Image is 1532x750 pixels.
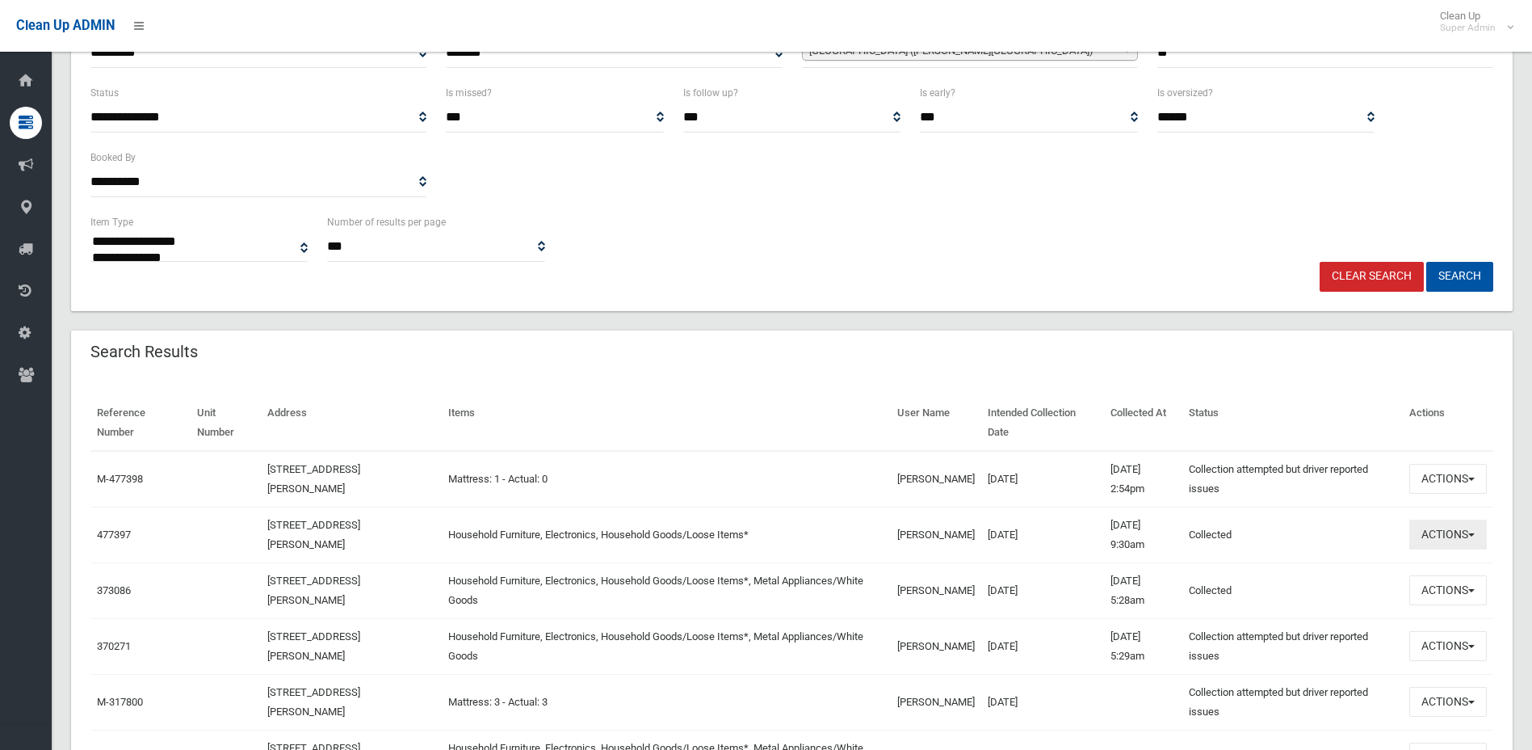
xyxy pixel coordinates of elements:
[1432,10,1512,34] span: Clean Up
[90,149,136,166] label: Booked By
[891,507,981,562] td: [PERSON_NAME]
[442,618,892,674] td: Household Furniture, Electronics, Household Goods/Loose Items*, Metal Appliances/White Goods
[683,84,738,102] label: Is follow up?
[891,395,981,451] th: User Name
[1182,451,1403,508] td: Collection attempted but driver reported issues
[920,84,955,102] label: Is early?
[267,630,360,662] a: [STREET_ADDRESS][PERSON_NAME]
[1409,631,1487,661] button: Actions
[267,575,360,606] a: [STREET_ADDRESS][PERSON_NAME]
[1182,507,1403,562] td: Collected
[1426,262,1493,292] button: Search
[1104,562,1182,618] td: [DATE] 5:28am
[1409,520,1487,550] button: Actions
[442,507,892,562] td: Household Furniture, Electronics, Household Goods/Loose Items*
[267,686,360,718] a: [STREET_ADDRESS][PERSON_NAME]
[891,562,981,618] td: [PERSON_NAME]
[327,213,446,231] label: Number of results per page
[90,395,191,451] th: Reference Number
[442,674,892,730] td: Mattress: 3 - Actual: 3
[267,463,360,495] a: [STREET_ADDRESS][PERSON_NAME]
[891,451,981,508] td: [PERSON_NAME]
[1440,22,1496,34] small: Super Admin
[1409,575,1487,605] button: Actions
[981,395,1104,451] th: Intended Collection Date
[981,451,1104,508] td: [DATE]
[442,562,892,618] td: Household Furniture, Electronics, Household Goods/Loose Items*, Metal Appliances/White Goods
[981,674,1104,730] td: [DATE]
[1182,562,1403,618] td: Collected
[442,395,892,451] th: Items
[981,507,1104,562] td: [DATE]
[1104,618,1182,674] td: [DATE] 5:29am
[97,696,143,708] a: M-317800
[1320,262,1424,292] a: Clear Search
[1104,451,1182,508] td: [DATE] 2:54pm
[981,562,1104,618] td: [DATE]
[97,584,131,596] a: 373086
[1104,395,1182,451] th: Collected At
[261,395,442,451] th: Address
[1104,507,1182,562] td: [DATE] 9:30am
[1409,687,1487,717] button: Actions
[446,84,492,102] label: Is missed?
[97,640,131,652] a: 370271
[97,529,131,541] a: 477397
[891,618,981,674] td: [PERSON_NAME]
[1182,395,1403,451] th: Status
[1157,84,1213,102] label: Is oversized?
[97,473,143,485] a: M-477398
[267,519,360,550] a: [STREET_ADDRESS][PERSON_NAME]
[1403,395,1493,451] th: Actions
[16,18,115,33] span: Clean Up ADMIN
[71,336,217,368] header: Search Results
[981,618,1104,674] td: [DATE]
[442,451,892,508] td: Mattress: 1 - Actual: 0
[191,395,261,451] th: Unit Number
[1182,674,1403,730] td: Collection attempted but driver reported issues
[90,84,119,102] label: Status
[891,674,981,730] td: [PERSON_NAME]
[1182,618,1403,674] td: Collection attempted but driver reported issues
[90,213,133,231] label: Item Type
[1409,464,1487,494] button: Actions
